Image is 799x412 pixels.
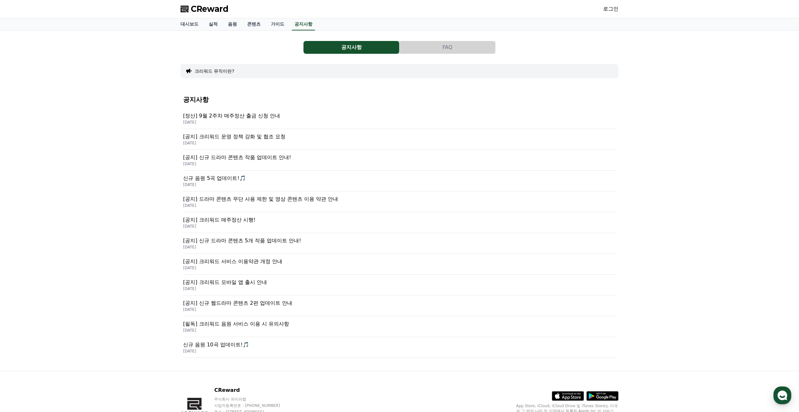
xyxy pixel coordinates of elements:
[183,108,616,129] a: [정산] 9월 2주차 매주정산 출금 신청 안내 [DATE]
[183,191,616,212] a: [공지] 드라마 콘텐츠 무단 사용 제한 및 영상 콘텐츠 이용 약관 안내 [DATE]
[183,112,616,120] p: [정산] 9월 2주차 매주정산 출금 신청 안내
[183,150,616,171] a: [공지] 신규 드라마 콘텐츠 작품 업데이트 안내! [DATE]
[266,18,289,30] a: 가이드
[214,403,292,408] p: 사업자등록번호 : [PHONE_NUMBER]
[214,386,292,394] p: CReward
[183,141,616,146] p: [DATE]
[195,68,234,74] button: 크리워드 뮤직이란?
[191,4,229,14] span: CReward
[20,213,24,218] span: 홈
[59,213,66,218] span: 대화
[83,203,123,219] a: 설정
[99,213,107,218] span: 설정
[242,18,266,30] a: 콘텐츠
[292,18,315,30] a: 공지사항
[183,341,616,349] p: 신규 음원 10곡 업데이트!🎵
[183,245,616,250] p: [DATE]
[183,182,616,187] p: [DATE]
[183,295,616,316] a: [공지] 신규 웹드라마 콘텐츠 2편 업데이트 안내 [DATE]
[183,96,616,103] h4: 공지사항
[183,349,616,354] p: [DATE]
[183,258,616,265] p: [공지] 크리워드 서비스 이용약관 개정 안내
[183,171,616,191] a: 신규 음원 5곡 업데이트!🎵 [DATE]
[183,120,616,125] p: [DATE]
[183,195,616,203] p: [공지] 드라마 콘텐츠 무단 사용 제한 및 영상 콘텐츠 이용 약관 안내
[214,397,292,402] p: 주식회사 와이피랩
[603,5,618,13] a: 로그인
[183,224,616,229] p: [DATE]
[183,320,616,328] p: [필독] 크리워드 음원 서비스 이용 시 유의사항
[183,337,616,358] a: 신규 음원 10곡 업데이트!🎵 [DATE]
[303,41,399,54] a: 공지사항
[183,328,616,333] p: [DATE]
[183,286,616,291] p: [DATE]
[183,161,616,166] p: [DATE]
[183,216,616,224] p: [공지] 크리워드 매주정산 시행!
[183,154,616,161] p: [공지] 신규 드라마 콘텐츠 작품 업데이트 안내!
[399,41,496,54] a: FAQ
[183,254,616,275] a: [공지] 크리워드 서비스 이용약관 개정 안내 [DATE]
[181,4,229,14] a: CReward
[42,203,83,219] a: 대화
[183,233,616,254] a: [공지] 신규 드라마 콘텐츠 5개 작품 업데이트 안내! [DATE]
[204,18,223,30] a: 실적
[175,18,204,30] a: 대시보드
[183,265,616,271] p: [DATE]
[183,279,616,286] p: [공지] 크리워드 모바일 앱 출시 안내
[183,316,616,337] a: [필독] 크리워드 음원 서비스 이용 시 유의사항 [DATE]
[183,212,616,233] a: [공지] 크리워드 매주정산 시행! [DATE]
[2,203,42,219] a: 홈
[183,133,616,141] p: [공지] 크리워드 운영 정책 강화 및 협조 요청
[399,41,495,54] button: FAQ
[183,299,616,307] p: [공지] 신규 웹드라마 콘텐츠 2편 업데이트 안내
[183,129,616,150] a: [공지] 크리워드 운영 정책 강화 및 협조 요청 [DATE]
[183,307,616,312] p: [DATE]
[223,18,242,30] a: 음원
[303,41,399,54] button: 공지사항
[183,237,616,245] p: [공지] 신규 드라마 콘텐츠 5개 작품 업데이트 안내!
[183,174,616,182] p: 신규 음원 5곡 업데이트!🎵
[183,275,616,295] a: [공지] 크리워드 모바일 앱 출시 안내 [DATE]
[183,203,616,208] p: [DATE]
